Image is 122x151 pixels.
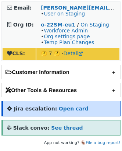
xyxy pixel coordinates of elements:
a: Org settings page [44,34,90,39]
strong: CLS: [7,50,25,56]
strong: / [77,22,79,28]
a: Temp Plan Changes [44,39,94,45]
a: File a bug report! [86,140,121,145]
strong: Email: [14,5,32,11]
strong: Jira escalation: [14,106,57,112]
a: User on Staging [44,11,85,17]
a: Open card [59,106,89,112]
strong: Org ID: [13,22,34,28]
h2: Other Tools & Resources [2,83,120,97]
td: 🤔 7 🤔 - [36,48,119,60]
a: See thread [51,125,83,131]
span: • [41,11,85,17]
a: Detail [64,50,83,56]
strong: Slack convo: [13,125,50,131]
a: On Staging [80,22,109,28]
span: • • • [41,28,94,45]
footer: App not working? 🪳 [1,139,121,147]
a: Workforce Admin [44,28,88,34]
a: o-22SM-eu1 [41,22,75,28]
h2: Customer Information [2,65,120,79]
